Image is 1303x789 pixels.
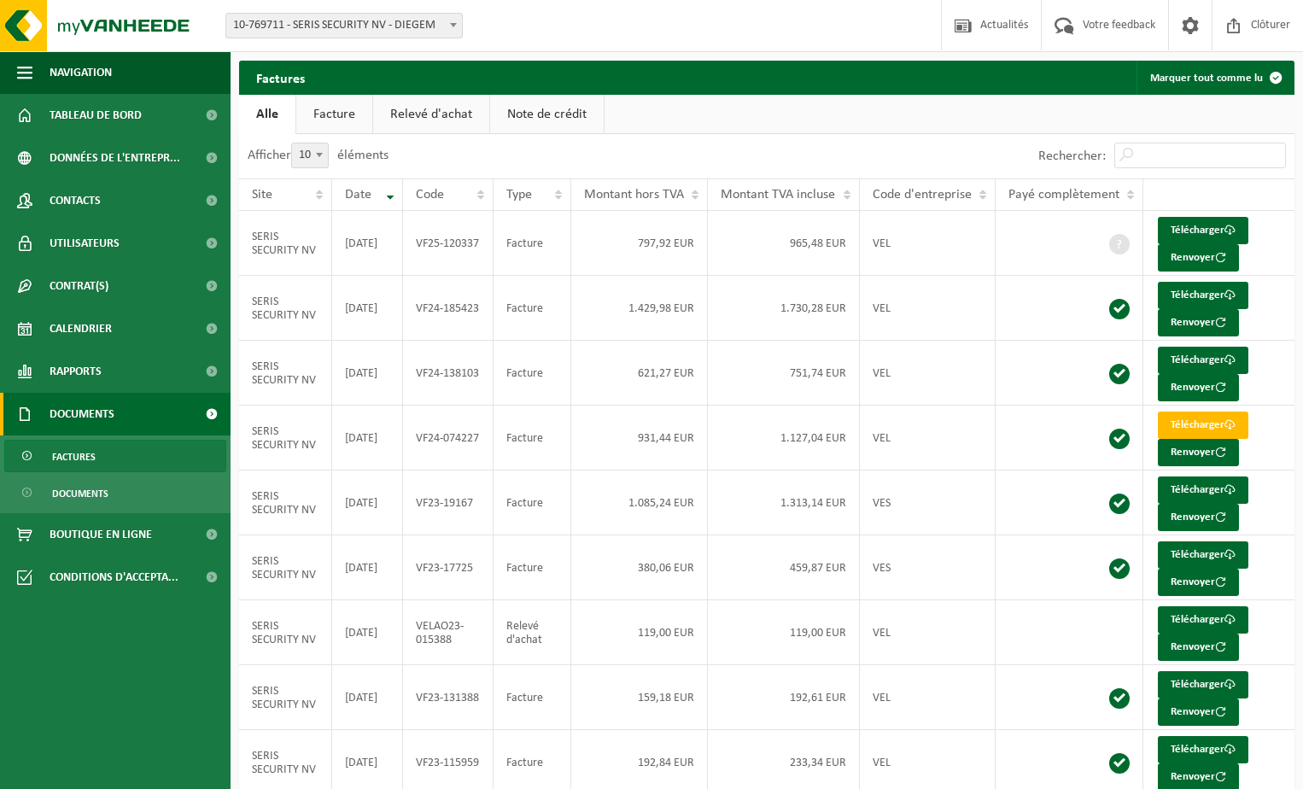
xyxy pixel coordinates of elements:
[571,665,709,730] td: 159,18 EUR
[1158,634,1239,661] button: Renvoyer
[1158,244,1239,272] button: Renvoyer
[291,143,329,168] span: 10
[50,94,142,137] span: Tableau de bord
[239,276,332,341] td: SERIS SECURITY NV
[252,188,272,202] span: Site
[860,211,996,276] td: VEL
[721,188,835,202] span: Montant TVA incluse
[1158,736,1248,763] a: Télécharger
[571,470,709,535] td: 1.085,24 EUR
[416,188,444,202] span: Code
[403,406,494,470] td: VF24-074227
[332,276,403,341] td: [DATE]
[708,341,860,406] td: 751,74 EUR
[860,535,996,600] td: VES
[860,341,996,406] td: VEL
[50,307,112,350] span: Calendrier
[571,406,709,470] td: 931,44 EUR
[708,665,860,730] td: 192,61 EUR
[239,211,332,276] td: SERIS SECURITY NV
[1136,61,1293,95] button: Marquer tout comme lu
[4,440,226,472] a: Factures
[1158,476,1248,504] a: Télécharger
[494,211,571,276] td: Facture
[50,393,114,435] span: Documents
[571,341,709,406] td: 621,27 EUR
[332,600,403,665] td: [DATE]
[494,341,571,406] td: Facture
[1158,439,1239,466] button: Renvoyer
[494,276,571,341] td: Facture
[1158,504,1239,531] button: Renvoyer
[225,13,463,38] span: 10-769711 - SERIS SECURITY NV - DIEGEM
[50,265,108,307] span: Contrat(s)
[332,665,403,730] td: [DATE]
[860,406,996,470] td: VEL
[403,600,494,665] td: VELAO23-015388
[584,188,684,202] span: Montant hors TVA
[1158,374,1239,401] button: Renvoyer
[494,665,571,730] td: Facture
[332,470,403,535] td: [DATE]
[571,276,709,341] td: 1.429,98 EUR
[239,61,322,94] h2: Factures
[239,341,332,406] td: SERIS SECURITY NV
[1158,569,1239,596] button: Renvoyer
[708,600,860,665] td: 119,00 EUR
[708,470,860,535] td: 1.313,14 EUR
[860,276,996,341] td: VEL
[1158,698,1239,726] button: Renvoyer
[50,350,102,393] span: Rapports
[1158,347,1248,374] a: Télécharger
[239,535,332,600] td: SERIS SECURITY NV
[239,95,295,134] a: Alle
[332,341,403,406] td: [DATE]
[571,211,709,276] td: 797,92 EUR
[494,470,571,535] td: Facture
[403,470,494,535] td: VF23-19167
[490,95,604,134] a: Note de crédit
[708,406,860,470] td: 1.127,04 EUR
[296,95,372,134] a: Facture
[860,665,996,730] td: VEL
[708,276,860,341] td: 1.730,28 EUR
[332,406,403,470] td: [DATE]
[50,513,152,556] span: Boutique en ligne
[506,188,532,202] span: Type
[403,276,494,341] td: VF24-185423
[52,441,96,473] span: Factures
[403,535,494,600] td: VF23-17725
[873,188,972,202] span: Code d'entreprise
[50,222,120,265] span: Utilisateurs
[708,535,860,600] td: 459,87 EUR
[571,535,709,600] td: 380,06 EUR
[1158,309,1239,336] button: Renvoyer
[403,341,494,406] td: VF24-138103
[332,535,403,600] td: [DATE]
[1158,412,1248,439] a: Télécharger
[1158,606,1248,634] a: Télécharger
[50,51,112,94] span: Navigation
[332,211,403,276] td: [DATE]
[494,406,571,470] td: Facture
[292,143,328,167] span: 10
[1158,217,1248,244] a: Télécharger
[248,149,389,162] label: Afficher éléments
[226,14,462,38] span: 10-769711 - SERIS SECURITY NV - DIEGEM
[1038,149,1106,163] label: Rechercher:
[345,188,371,202] span: Date
[4,476,226,509] a: Documents
[239,470,332,535] td: SERIS SECURITY NV
[1008,188,1119,202] span: Payé complètement
[860,600,996,665] td: VEL
[1158,541,1248,569] a: Télécharger
[708,211,860,276] td: 965,48 EUR
[494,600,571,665] td: Relevé d'achat
[1158,282,1248,309] a: Télécharger
[50,137,180,179] span: Données de l'entrepr...
[494,535,571,600] td: Facture
[571,600,709,665] td: 119,00 EUR
[1158,671,1248,698] a: Télécharger
[50,179,101,222] span: Contacts
[239,406,332,470] td: SERIS SECURITY NV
